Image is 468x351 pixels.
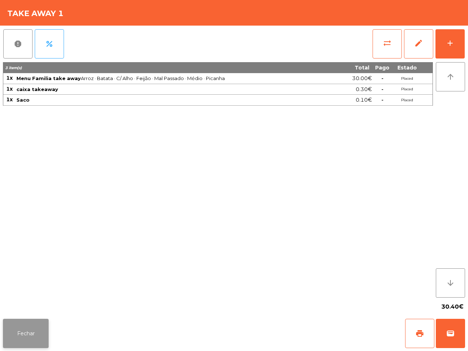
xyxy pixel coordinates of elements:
[446,39,454,48] div: add
[7,8,64,19] h4: Take Away 1
[3,29,33,58] button: report
[5,65,22,70] span: 3 item(s)
[446,72,455,81] i: arrow_upward
[381,75,384,82] span: -
[340,62,372,73] th: Total
[45,39,54,48] span: percent
[6,86,13,92] span: 1x
[436,319,465,348] button: wallet
[383,39,392,48] span: sync_alt
[356,84,372,94] span: 0.30€
[16,86,58,92] span: caixa takeaway
[392,95,422,106] td: Placed
[436,62,465,91] button: arrow_upward
[373,29,402,58] button: sync_alt
[16,75,81,81] span: Menu Familia take away
[14,39,22,48] span: report
[372,62,392,73] th: Pago
[16,97,30,103] span: Saco
[6,96,13,103] span: 1x
[356,95,372,105] span: 0.10€
[392,62,422,73] th: Estado
[381,86,384,93] span: -
[392,84,422,95] td: Placed
[446,329,455,338] span: wallet
[16,75,340,81] span: Arroz · Batata · C/ Alho · Feijão · Mal Passado · Médio · Picanha
[3,319,49,348] button: Fechar
[414,39,423,48] span: edit
[441,301,464,312] span: 30.40€
[381,97,384,103] span: -
[6,75,13,81] span: 1x
[435,29,465,58] button: add
[405,319,434,348] button: print
[415,329,424,338] span: print
[404,29,433,58] button: edit
[446,279,455,287] i: arrow_downward
[352,73,372,83] span: 30.00€
[392,73,422,84] td: Placed
[35,29,64,58] button: percent
[436,268,465,298] button: arrow_downward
